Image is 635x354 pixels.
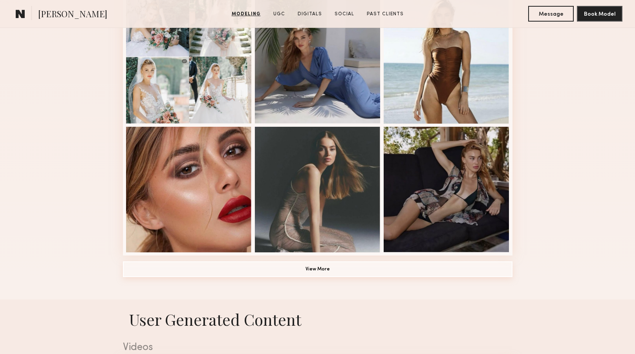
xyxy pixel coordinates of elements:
button: Message [528,6,574,22]
a: Past Clients [364,11,407,18]
a: Social [331,11,357,18]
a: Digitals [295,11,325,18]
a: UGC [270,11,288,18]
a: Modeling [229,11,264,18]
a: Book Model [577,10,622,17]
div: Videos [123,343,512,353]
span: [PERSON_NAME] [38,8,107,22]
button: View More [123,261,512,277]
h1: User Generated Content [117,309,519,330]
button: Book Model [577,6,622,22]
